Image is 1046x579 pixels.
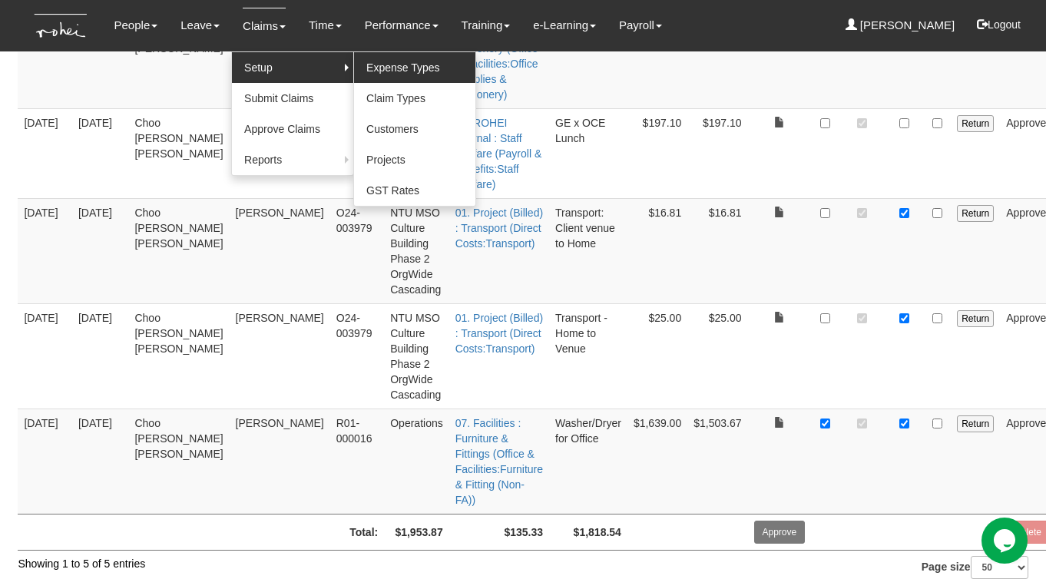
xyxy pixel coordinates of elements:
[365,8,439,43] a: Performance
[354,52,475,83] a: Expense Types
[232,52,353,83] a: Setup
[18,303,71,409] td: [DATE]
[230,198,330,303] td: [PERSON_NAME]
[957,415,994,432] input: Return
[18,108,71,198] td: [DATE]
[128,409,229,514] td: Choo [PERSON_NAME] [PERSON_NAME]
[180,8,220,43] a: Leave
[72,198,129,303] td: [DATE]
[243,8,286,44] a: Claims
[128,198,229,303] td: Choo [PERSON_NAME] [PERSON_NAME]
[687,3,747,108] td: $75.96
[549,409,627,514] td: Washer/Dryer for Office
[687,108,747,198] td: $197.10
[230,3,330,108] td: [PERSON_NAME]
[455,417,543,506] a: 07. Facilities : Furniture & Fittings (Office & Facilities:Furniture & Fitting (Non-FA))
[232,114,353,144] a: Approve Claims
[619,8,662,43] a: Payroll
[455,312,543,355] a: 01. Project (Billed) : Transport (Direct Costs:Transport)
[232,83,353,114] a: Submit Claims
[128,3,229,108] td: Choo [PERSON_NAME] [PERSON_NAME]
[18,198,71,303] td: [DATE]
[449,514,549,550] td: $135.33
[384,303,449,409] td: NTU MSO Culture Building Phase 2 OrgWide Cascading
[354,83,475,114] a: Claim Types
[114,8,158,43] a: People
[462,8,511,43] a: Training
[455,207,543,250] a: 01. Project (Billed) : Transport (Direct Costs:Transport)
[966,6,1031,43] button: Logout
[687,198,747,303] td: $16.81
[687,409,747,514] td: $1,503.67
[549,303,627,409] td: Transport - Home to Venue
[128,108,229,198] td: Choo [PERSON_NAME] [PERSON_NAME]
[72,3,129,108] td: [DATE]
[627,3,687,108] td: $75.96
[957,205,994,222] input: Return
[971,556,1028,579] select: Page size
[72,409,129,514] td: [DATE]
[230,303,330,409] td: [PERSON_NAME]
[384,409,449,514] td: Operations
[230,409,330,514] td: [PERSON_NAME]
[354,144,475,175] a: Projects
[128,514,384,550] td: Total:
[549,3,627,108] td: First Aid Kit x 4
[128,303,229,409] td: Choo [PERSON_NAME] [PERSON_NAME]
[549,514,627,550] td: $1,818.54
[330,303,384,409] td: O24-003979
[549,108,627,198] td: GE x OCE Lunch
[455,12,538,101] a: 05. General : Office Supplies & Stationery (Office & Facilities:Office Supplies & Stationery)
[846,8,955,43] a: [PERSON_NAME]
[922,556,1028,579] label: Page size
[309,8,342,43] a: Time
[232,144,353,175] a: Reports
[627,409,687,514] td: $1,639.00
[627,198,687,303] td: $16.81
[18,3,71,108] td: [DATE]
[627,108,687,198] td: $197.10
[330,409,384,514] td: R01-000016
[754,521,806,544] input: Approve
[957,310,994,327] input: Return
[384,514,449,550] td: $1,953.87
[18,409,71,514] td: [DATE]
[354,175,475,206] a: GST Rates
[354,114,475,144] a: Customers
[549,198,627,303] td: Transport: Client venue to Home
[627,303,687,409] td: $25.00
[72,108,129,198] td: [DATE]
[687,303,747,409] td: $25.00
[957,115,994,132] input: Return
[533,8,596,43] a: e-Learning
[230,108,330,198] td: [PERSON_NAME]
[330,198,384,303] td: O24-003979
[72,303,129,409] td: [DATE]
[384,198,449,303] td: NTU MSO Culture Building Phase 2 OrgWide Cascading
[455,117,542,190] a: 03. ROHEI Internal : Staff Welfare (Payroll & Benefits:Staff Welfare)
[981,518,1031,564] iframe: chat widget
